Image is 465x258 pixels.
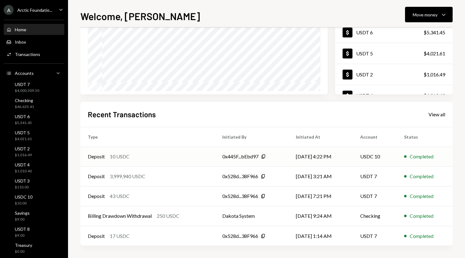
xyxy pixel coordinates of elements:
[17,7,52,13] div: Arctic Foundatio...
[335,85,453,106] a: USDT 4$1,010.40
[405,7,453,22] button: Move money
[424,71,445,78] div: $1,016.49
[335,43,453,64] a: USDT 5$4,021.61
[15,153,32,158] div: $1,016.49
[4,112,64,127] a: USDT 6$5,341.45
[15,233,30,238] div: $9.00
[4,67,64,79] a: Accounts
[353,147,397,166] td: USDC 10
[222,232,258,240] div: 0x528d...38F966
[222,192,258,200] div: 0x528d...38F966
[4,192,64,207] a: USDC 10$10.00
[353,127,397,147] th: Account
[4,160,64,175] a: USDT 4$1,010.40
[353,226,397,246] td: USDT 7
[15,52,40,57] div: Transactions
[15,120,32,126] div: $5,341.45
[215,206,289,226] td: Dakota System
[424,92,445,99] div: $1,010.40
[410,212,433,220] div: Completed
[15,88,39,93] div: $4,000,509.50
[15,162,32,167] div: USDT 4
[353,166,397,186] td: USDT 7
[288,166,352,186] td: [DATE] 3:21 AM
[288,127,352,147] th: Initiated At
[15,71,34,76] div: Accounts
[356,50,373,56] div: USDT 5
[4,144,64,159] a: USDT 2$1,016.49
[4,80,64,95] a: USDT 7$4,000,509.50
[15,114,32,119] div: USDT 6
[424,29,445,36] div: $5,341.45
[4,176,64,191] a: USDT 3$110.00
[88,153,105,160] div: Deposit
[110,232,130,240] div: 17 USDC
[356,71,373,77] div: USDT 2
[15,217,30,222] div: $9.00
[222,173,258,180] div: 0x528d...38F966
[15,136,32,142] div: $4,021.61
[353,186,397,206] td: USDT 7
[4,5,14,15] div: A
[288,206,352,226] td: [DATE] 9:24 AM
[335,64,453,85] a: USDT 2$1,016.49
[110,153,130,160] div: 10 USDC
[157,212,179,220] div: 250 USDC
[15,146,32,151] div: USDT 2
[4,24,64,35] a: Home
[15,201,32,206] div: $10.00
[88,232,105,240] div: Deposit
[410,232,433,240] div: Completed
[15,104,34,110] div: $46,635.41
[15,210,30,216] div: Savings
[4,49,64,60] a: Transactions
[413,11,437,18] div: Move money
[15,130,32,135] div: USDT 5
[356,29,373,35] div: USDT 6
[4,209,64,223] a: Savings$9.00
[110,192,130,200] div: 43 USDC
[356,92,373,98] div: USDT 4
[15,169,32,174] div: $1,010.40
[288,186,352,206] td: [DATE] 7:21 PM
[288,147,352,166] td: [DATE] 4:22 PM
[288,226,352,246] td: [DATE] 1:14 AM
[15,194,32,200] div: USDC 10
[15,226,30,232] div: USDT 8
[15,178,30,183] div: USDT 3
[15,249,32,254] div: $0.00
[410,153,433,160] div: Completed
[4,225,64,239] a: USDT 8$9.00
[429,111,445,118] a: View all
[80,127,215,147] th: Type
[4,36,64,47] a: Inbox
[4,241,64,256] a: Treasury$0.00
[88,173,105,180] div: Deposit
[15,82,39,87] div: USDT 7
[15,98,34,103] div: Checking
[410,192,433,200] div: Completed
[4,128,64,143] a: USDT 5$4,021.61
[88,192,105,200] div: Deposit
[222,153,258,160] div: 0x445F...bEbd97
[88,212,152,220] div: Billing Drawdown Withdrawal
[397,127,453,147] th: Status
[88,109,156,119] h2: Recent Transactions
[15,185,30,190] div: $110.00
[410,173,433,180] div: Completed
[424,50,445,57] div: $4,021.61
[110,173,145,180] div: 3,999,940 USDC
[15,27,26,32] div: Home
[4,96,64,111] a: Checking$46,635.41
[215,127,289,147] th: Initiated By
[353,206,397,226] td: Checking
[15,243,32,248] div: Treasury
[15,39,26,45] div: Inbox
[335,22,453,43] a: USDT 6$5,341.45
[80,10,200,22] h1: Welcome, [PERSON_NAME]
